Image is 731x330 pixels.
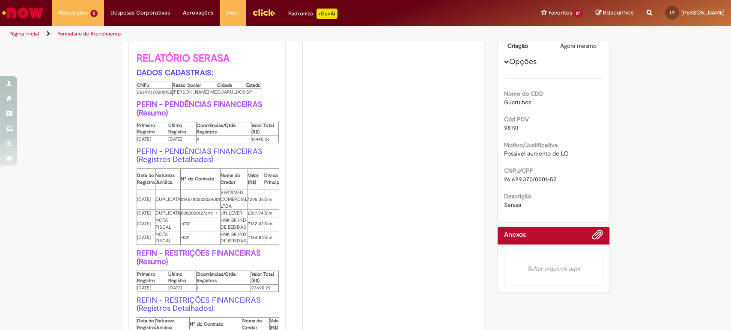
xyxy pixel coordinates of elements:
[548,9,572,17] span: Favoritos
[137,217,155,231] td: [DATE]
[504,231,526,239] h2: Anexos
[670,10,674,15] span: LY
[180,189,220,210] td: 0146780322024001
[155,210,180,217] td: DUPLICATA
[137,169,155,189] th: Data do Registro
[220,189,248,210] td: SERVIMED COMERCIAL LTDA
[59,9,89,17] span: Requisições
[264,217,283,231] td: Sim
[183,9,213,17] span: Aprovações
[172,82,217,89] th: Razão Social
[504,251,603,286] em: Soltar arquivos aqui
[168,136,197,143] td: [DATE]
[168,271,196,284] th: Último Registro
[137,231,155,245] td: [DATE]
[155,231,180,245] td: NOTA FISCAL
[197,271,251,284] th: Ocorrências/Qtde. Registros
[90,10,98,17] span: 5
[9,30,39,37] a: Página inicial
[137,271,168,284] th: Primeiro Registro
[180,217,220,231] td: -002
[264,169,283,189] th: Dívida Principal
[220,210,248,217] td: UNILEVER
[252,6,275,19] img: click_logo_yellow_360x200.png
[137,52,230,65] b: RELATÓRIO SERASA
[168,122,197,136] th: Último Registro
[504,141,558,149] b: Motivo/Justificativa
[592,229,603,245] button: Adicionar anexos
[504,192,531,200] b: Descrição
[246,89,261,96] td: SP
[220,169,248,189] th: Nome do Credor
[504,90,543,97] b: Nome do CDD
[316,9,337,19] p: +GenAi
[264,189,283,210] td: Sim
[197,136,251,143] td: 4
[264,231,283,245] td: Sim
[681,9,725,16] span: [PERSON_NAME]
[251,136,279,143] td: 18440.56
[248,210,264,217] td: 2817.94
[6,26,481,42] ul: Trilhas de página
[110,9,170,17] span: Despesas Corporativas
[1,4,45,21] img: ServiceNow
[137,248,263,267] b: REFIN - RESTRIÇÕES FINANCEIRAS (Resumo)
[155,169,180,189] th: Natureza Jurídica
[251,271,279,284] th: Valor Total (R$)
[197,284,251,292] td: 1
[137,295,263,314] font: REFIN - RESTRIÇÕES FINANCEIRAS (Registros Detalhados)
[155,189,180,210] td: DUPLICATA
[288,9,337,19] div: Padroniza
[220,231,248,245] td: HNK BR IND DE BEBIDAS
[251,284,279,292] td: 23690.29
[172,89,217,96] td: [PERSON_NAME] ME
[248,231,264,245] td: 7164.84
[504,167,533,174] b: CNPJ/CPF
[264,210,283,217] td: Sim
[220,217,248,231] td: HNK BR IND DE BEBIDAS
[137,147,265,165] font: PEFIN - PENDÊNCIAS FINANCEIRAS (Registros Detalhados)
[248,169,264,189] th: Valor (R$)
[504,201,521,209] span: Serasa
[504,150,568,157] span: Possivel aumento de LC
[560,42,597,50] span: Agora mesmo
[504,124,519,132] span: 98191
[197,122,251,136] th: Ocorrências/Qtde. Registros
[603,9,634,17] span: Rascunhos
[596,9,634,17] a: Rascunhos
[217,89,246,96] td: GUARULHOS
[251,122,279,136] th: Valor Total (R$)
[180,231,220,245] td: -001
[137,100,265,118] b: PEFIN - PENDÊNCIAS FINANCEIRAS (Resumo)
[137,189,155,210] td: [DATE]
[180,169,220,189] th: Nº do Contrato
[137,89,172,96] td: 26699370000152
[137,68,213,78] b: DADOS CADASTRAIS:
[137,284,168,292] td: [DATE]
[501,41,554,50] dt: Criação
[248,189,264,210] td: 1295.36
[155,217,180,231] td: NOTA FISCAL
[217,82,246,89] th: Cidade
[57,30,121,37] a: Formulário de Atendimento
[504,98,531,106] span: Guarulhos
[168,284,196,292] td: [DATE]
[504,175,556,183] span: 26.699.370/0001-52
[226,9,239,17] span: More
[137,122,168,136] th: Primeiro Registro
[180,210,220,217] td: 00000001276911-1
[573,10,583,17] span: 27
[560,41,600,50] div: 29/09/2025 08:38:56
[137,210,155,217] td: [DATE]
[246,82,261,89] th: Estado
[137,82,172,89] th: CNPJ
[137,136,168,143] td: [DATE]
[248,217,264,231] td: 7162.42
[504,115,529,123] b: Cód PDV
[560,42,597,50] time: 29/09/2025 08:38:56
